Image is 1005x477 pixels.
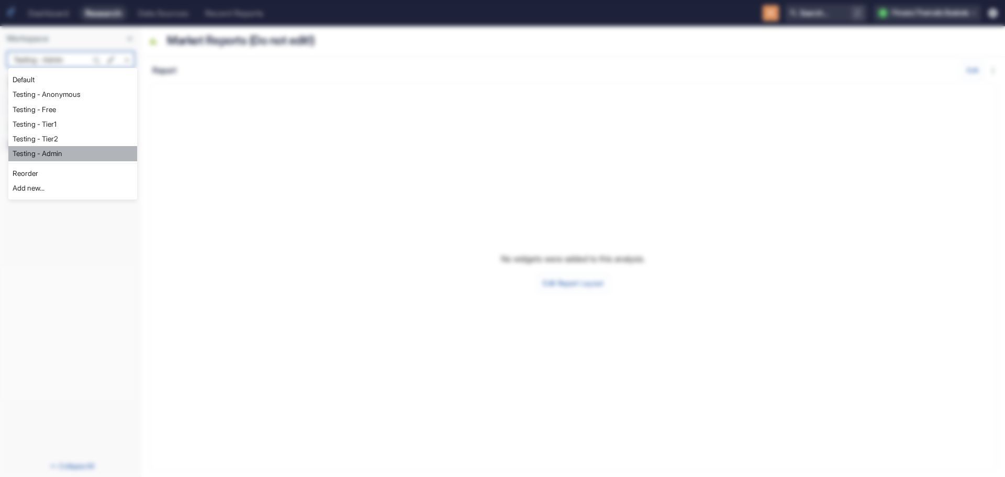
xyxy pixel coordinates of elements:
li: Testing - Admin [8,146,137,161]
li: Default [8,72,137,87]
li: Testing - Tier1 [8,117,137,131]
li: Reorder [8,166,137,181]
li: Testing - Tier2 [8,131,137,146]
li: Add new... [8,181,137,195]
li: Testing - Free [8,102,137,117]
li: Testing - Anonymous [8,87,137,102]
